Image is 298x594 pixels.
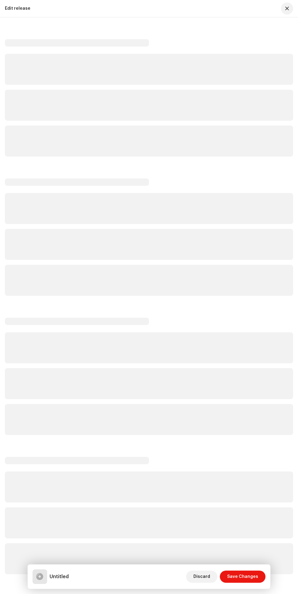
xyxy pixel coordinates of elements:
span: Discard [193,571,210,583]
button: Discard [186,571,217,583]
h5: Untitled [50,573,69,580]
span: Save Changes [227,571,258,583]
div: Edit release [5,6,30,11]
button: Save Changes [220,571,265,583]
